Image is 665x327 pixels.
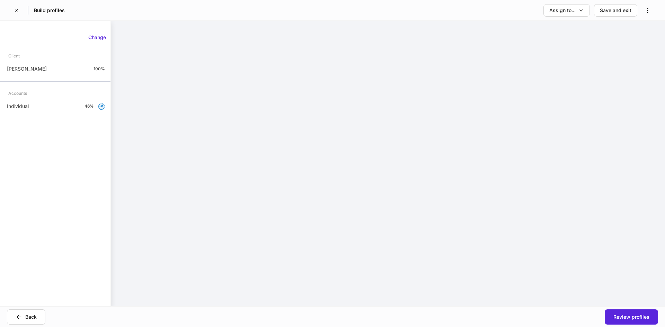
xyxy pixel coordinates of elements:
p: [PERSON_NAME] [7,65,47,72]
p: Individual [7,103,29,110]
div: Client [8,50,20,62]
p: 100% [94,66,105,72]
div: Change [88,34,106,41]
button: Review profiles [605,309,658,325]
div: Save and exit [600,7,631,14]
button: Back [7,309,45,325]
div: Accounts [8,87,27,99]
button: Assign to... [543,4,590,17]
button: Change [84,32,110,43]
div: Assign to... [549,7,576,14]
div: Back [25,314,37,320]
h5: Build profiles [34,7,65,14]
div: Review profiles [613,314,649,320]
button: Save and exit [594,4,637,17]
p: 46% [85,103,94,109]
